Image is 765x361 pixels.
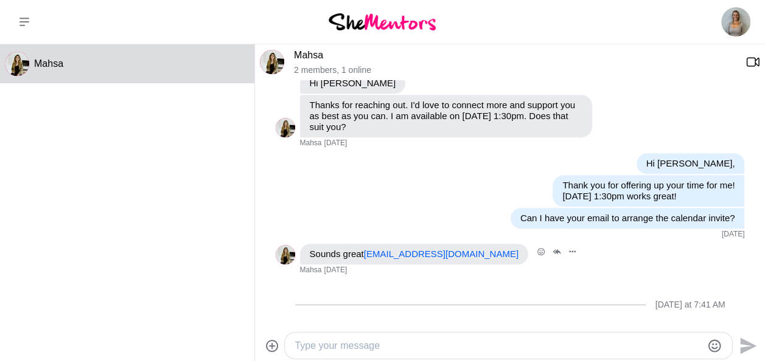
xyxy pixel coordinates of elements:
[295,339,702,353] textarea: Type your message
[520,213,735,224] p: Can I have your email to arrange the calendar invite?
[5,52,29,76] img: M
[276,118,295,137] img: M
[646,158,735,169] p: Hi [PERSON_NAME],
[565,244,581,260] button: Open Message Actions Menu
[364,249,519,259] a: [EMAIL_ADDRESS][DOMAIN_NAME]
[533,244,549,260] button: Open Reaction Selector
[276,245,295,264] img: M
[276,245,295,264] div: Mahsa
[722,230,745,239] time: 2025-08-12T04:08:17.426Z
[310,249,519,260] p: Sounds great
[260,50,284,74] div: Mahsa
[549,244,565,260] button: Open Thread
[260,50,284,74] img: M
[310,78,396,89] p: Hi [PERSON_NAME]
[655,300,725,310] div: [DATE] at 7:41 AM
[721,7,750,36] img: Chloe Green
[707,339,722,353] button: Emoji picker
[562,180,735,202] p: Thank you for offering up your time for me! [DATE] 1:30pm works great!
[294,50,323,60] a: Mahsa
[294,65,736,75] p: 2 members , 1 online
[733,332,760,359] button: Send
[300,139,322,148] span: Mahsa
[310,100,582,132] p: Thanks for reaching out. I'd love to connect more and support you as best as you can. I am availa...
[34,58,63,69] span: Mahsa
[324,266,348,275] time: 2025-08-12T04:17:37.516Z
[329,13,436,30] img: She Mentors Logo
[324,139,348,148] time: 2025-08-12T03:13:00.513Z
[276,118,295,137] div: Mahsa
[300,266,322,275] span: Mahsa
[5,52,29,76] div: Mahsa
